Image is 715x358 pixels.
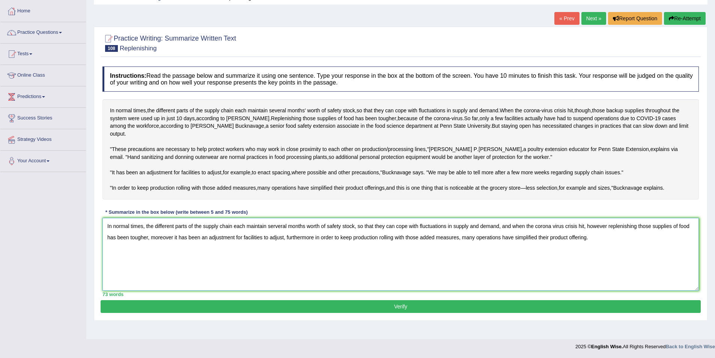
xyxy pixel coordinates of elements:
span: Click to see word definition [646,107,671,115]
span: Click to see word definition [269,107,286,115]
span: Click to see word definition [662,115,676,122]
span: Click to see word definition [281,145,285,153]
span: Click to see word definition [434,115,450,122]
span: Click to see word definition [575,107,591,115]
a: Online Class [0,65,86,84]
span: Click to see word definition [437,169,447,177]
span: Click to see word definition [195,153,218,161]
span: Click to see word definition [248,107,268,115]
span: Click to see word definition [245,145,255,153]
span: Click to see word definition [196,107,203,115]
span: Click to see word definition [415,145,426,153]
span: Click to see word definition [116,107,132,115]
span: Click to see word definition [235,122,264,130]
span: Click to see word definition [644,184,663,192]
span: Click to see word definition [217,184,231,192]
div: , , . - , , , . , - . , - , , . . " / ," . , , . " , ." " , , , ," . " ." " , , — , ," . [102,99,699,199]
span: Click to see word definition [449,169,455,177]
h2: Practice Writing: Summarize Written Text [102,33,236,52]
span: Click to see word definition [157,145,164,153]
span: Click to see word definition [286,145,299,153]
span: Click to see word definition [196,115,219,122]
span: Click to see word definition [208,145,224,153]
span: Click to see word definition [229,153,245,161]
a: Success Stories [0,108,86,127]
span: Click to see word definition [137,184,149,192]
span: Click to see word definition [313,122,336,130]
span: Click to see word definition [386,184,395,192]
span: Click to see word definition [479,145,522,153]
span: Click to see word definition [327,107,341,115]
span: Click to see word definition [464,115,470,122]
span: Click to see word definition [607,107,623,115]
h4: Read the passage below and summarize it using one sentence. Type your response in the box at the ... [102,66,699,92]
span: Click to see word definition [479,107,498,115]
span: Click to see word definition [573,122,593,130]
span: Click to see word definition [434,184,443,192]
span: Click to see word definition [453,122,466,130]
div: * Summarize in the box below (write between 5 and 75 words) [102,209,251,216]
span: Click to see word definition [398,115,418,122]
span: Click to see word definition [524,107,540,115]
span: Click to see word definition [328,145,340,153]
span: Click to see word definition [202,169,206,177]
span: Click to see word definition [473,169,480,177]
span: Click to see word definition [357,107,362,115]
span: Click to see word definition [511,169,519,177]
span: Click to see word definition [310,184,332,192]
span: Click to see word definition [148,107,155,115]
span: Click to see word definition [136,122,159,130]
span: Click to see word definition [557,115,566,122]
span: Click to see word definition [307,107,320,115]
span: Click to see word definition [620,115,629,122]
span: Click to see word definition [334,184,344,192]
span: Click to see word definition [454,153,472,161]
span: Click to see word definition [447,153,453,161]
span: Click to see word definition [174,169,180,177]
span: Click to see word definition [428,169,436,177]
span: Click to see word definition [536,184,557,192]
a: Next » [581,12,606,25]
span: Click to see word definition [226,145,244,153]
span: Click to see word definition [612,145,625,153]
span: Click to see word definition [110,153,122,161]
span: Click to see word definition [303,115,316,122]
span: Click to see word definition [110,107,114,115]
span: Click to see word definition [257,169,270,177]
span: Click to see word definition [591,169,604,177]
span: Click to see word definition [322,107,326,115]
span: Click to see word definition [307,169,327,177]
span: Click to see word definition [381,153,404,161]
span: Click to see word definition [328,169,337,177]
span: Click to see word definition [220,153,227,161]
span: Click to see word definition [176,184,190,192]
span: Click to see word definition [161,115,165,122]
span: Click to see word definition [223,169,229,177]
span: Click to see word definition [185,122,189,130]
span: Click to see word definition [631,115,635,122]
span: Click to see word definition [286,122,296,130]
span: Click to see word definition [419,115,424,122]
span: Click to see word definition [475,184,480,192]
span: Click to see word definition [406,153,430,161]
span: Click to see word definition [626,145,649,153]
span: Click to see word definition [492,122,500,130]
span: Click to see word definition [166,145,190,153]
span: Click to see word definition [220,115,225,122]
span: Click to see word definition [669,122,677,130]
span: Click to see word definition [128,115,139,122]
span: Click to see word definition [524,153,531,161]
span: Click to see word definition [450,184,474,192]
span: Click to see word definition [573,115,593,122]
span: Click to see word definition [408,107,417,115]
span: Click to see word definition [150,184,175,192]
strong: English Wise. [591,344,623,349]
span: Click to see word definition [482,169,494,177]
span: Click to see word definition [181,169,200,177]
span: Click to see word definition [637,115,653,122]
strong: Back to English Wise [666,344,715,349]
span: Click to see word definition [110,122,126,130]
span: Click to see word definition [202,184,215,192]
span: Click to see word definition [672,107,679,115]
span: Click to see word definition [671,145,678,153]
